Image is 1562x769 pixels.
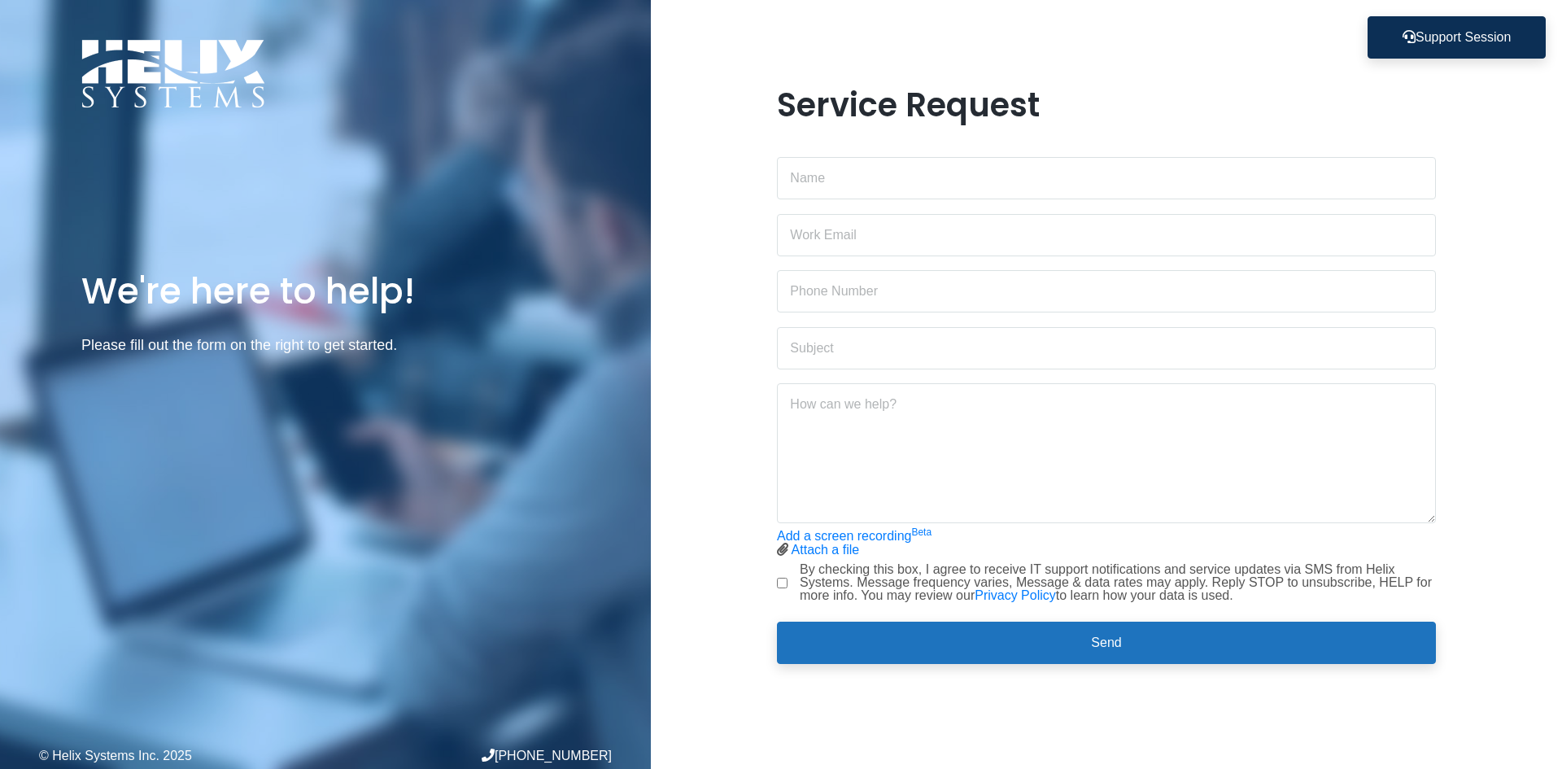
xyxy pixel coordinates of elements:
[975,588,1056,602] a: Privacy Policy
[777,529,932,543] a: Add a screen recordingBeta
[792,543,860,557] a: Attach a file
[777,270,1436,312] input: Phone Number
[81,39,265,108] img: Logo
[777,85,1436,125] h1: Service Request
[777,327,1436,369] input: Subject
[81,268,569,314] h1: We're here to help!
[800,563,1436,602] label: By checking this box, I agree to receive IT support notifications and service updates via SMS fro...
[777,622,1436,664] button: Send
[81,334,569,357] p: Please fill out the form on the right to get started.
[777,214,1436,256] input: Work Email
[39,749,325,762] div: © Helix Systems Inc. 2025
[325,749,612,762] div: [PHONE_NUMBER]
[777,157,1436,199] input: Name
[911,527,932,538] sup: Beta
[1368,16,1546,59] button: Support Session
